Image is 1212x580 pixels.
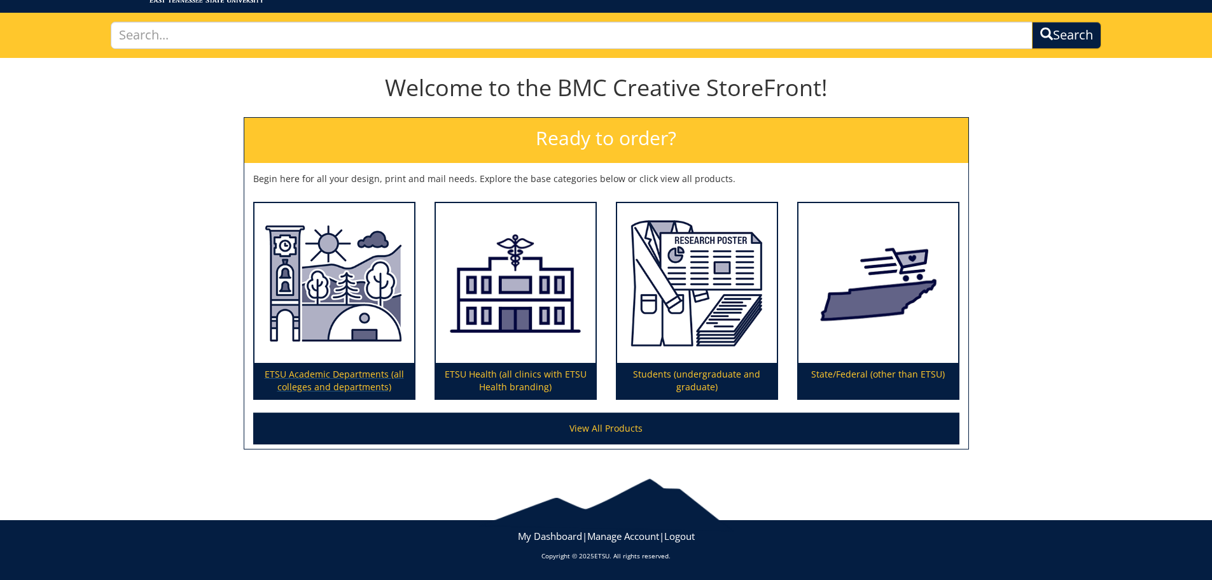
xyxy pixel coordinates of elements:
[111,22,1033,49] input: Search...
[254,203,414,399] a: ETSU Academic Departments (all colleges and departments)
[798,203,958,399] a: State/Federal (other than ETSU)
[798,203,958,364] img: State/Federal (other than ETSU)
[518,530,582,542] a: My Dashboard
[254,363,414,399] p: ETSU Academic Departments (all colleges and departments)
[664,530,695,542] a: Logout
[436,203,596,364] img: ETSU Health (all clinics with ETSU Health branding)
[436,363,596,399] p: ETSU Health (all clinics with ETSU Health branding)
[253,413,959,444] a: View All Products
[253,173,959,185] p: Begin here for all your design, print and mail needs. Explore the base categories below or click ...
[244,75,969,101] h1: Welcome to the BMC Creative StoreFront!
[436,203,596,399] a: ETSU Health (all clinics with ETSU Health branding)
[617,203,777,364] img: Students (undergraduate and graduate)
[587,530,659,542] a: Manage Account
[594,551,609,560] a: ETSU
[244,118,968,163] h2: Ready to order?
[1032,22,1101,49] button: Search
[617,363,777,399] p: Students (undergraduate and graduate)
[617,203,777,399] a: Students (undergraduate and graduate)
[798,363,958,399] p: State/Federal (other than ETSU)
[254,203,414,364] img: ETSU Academic Departments (all colleges and departments)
